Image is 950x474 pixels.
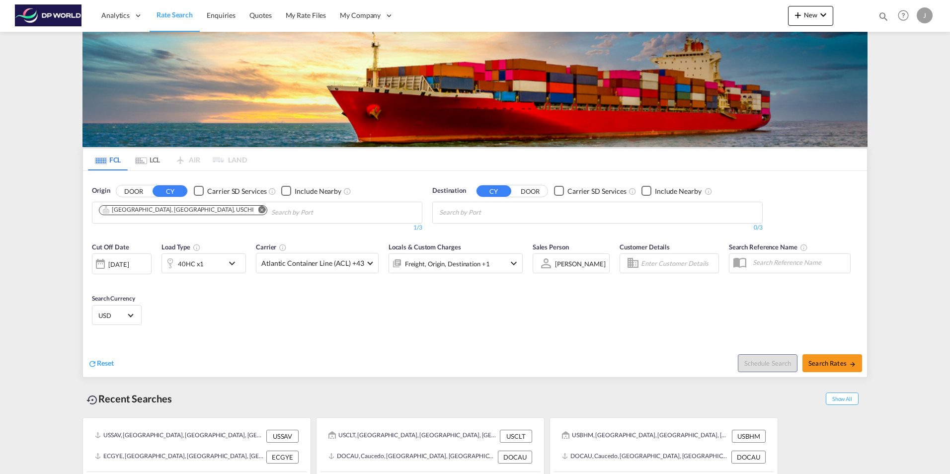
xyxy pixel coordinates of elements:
[92,243,129,251] span: Cut Off Date
[732,430,766,443] div: USBHM
[629,187,636,195] md-icon: Unchecked: Search for CY (Container Yard) services for all selected carriers.Checked : Search for...
[705,187,712,195] md-icon: Unchecked: Ignores neighbouring ports when fetching rates.Checked : Includes neighbouring ports w...
[266,430,299,443] div: USSAV
[256,243,287,251] span: Carrier
[268,187,276,195] md-icon: Unchecked: Search for CY (Container Yard) services for all selected carriers.Checked : Search for...
[562,430,729,443] div: USBHM, Birmingham, AL, United States, North America, Americas
[286,11,326,19] span: My Rate Files
[439,205,534,221] input: Chips input.
[554,186,627,196] md-checkbox: Checkbox No Ink
[116,185,151,197] button: DOOR
[101,10,130,20] span: Analytics
[343,187,351,195] md-icon: Unchecked: Ignores neighbouring ports when fetching rates.Checked : Includes neighbouring ports w...
[15,4,82,27] img: c08ca190194411f088ed0f3ba295208c.png
[252,206,267,216] button: Remove
[279,243,287,251] md-icon: The selected Trucker/Carrierwill be displayed in the rate results If the rates are from another f...
[193,243,201,251] md-icon: icon-information-outline
[432,224,763,232] div: 0/3
[178,257,204,271] div: 40HC x1
[157,10,193,19] span: Rate Search
[340,10,381,20] span: My Company
[328,451,495,464] div: DOCAU, Caucedo, Dominican Republic, Caribbean, Americas
[738,354,797,372] button: Note: By default Schedule search will only considerorigin ports, destination ports and cut off da...
[878,11,889,22] md-icon: icon-magnify
[295,186,341,196] div: Include Nearby
[555,260,606,268] div: [PERSON_NAME]
[97,359,114,367] span: Reset
[389,253,523,273] div: Freight Origin Destination Factory Stuffingicon-chevron-down
[92,253,152,274] div: [DATE]
[895,7,912,24] span: Help
[389,243,461,251] span: Locals & Custom Charges
[86,394,98,406] md-icon: icon-backup-restore
[432,186,466,196] span: Destination
[207,186,266,196] div: Carrier SD Services
[95,451,264,464] div: ECGYE, Guayaquil, Ecuador, South America, Americas
[500,430,532,443] div: USCLT
[83,171,867,377] div: OriginDOOR CY Checkbox No InkUnchecked: Search for CY (Container Yard) services for all selected ...
[438,202,538,221] md-chips-wrap: Chips container with autocompletion. Enter the text area, type text to search, and then use the u...
[249,11,271,19] span: Quotes
[128,149,167,170] md-tab-item: LCL
[226,257,243,269] md-icon: icon-chevron-down
[562,451,729,464] div: DOCAU, Caucedo, Dominican Republic, Caribbean, Americas
[802,354,862,372] button: Search Ratesicon-arrow-right
[567,186,627,196] div: Carrier SD Services
[731,451,766,464] div: DOCAU
[641,256,715,271] input: Enter Customer Details
[98,311,126,320] span: USD
[266,451,299,464] div: ECGYE
[82,388,176,410] div: Recent Searches
[82,32,868,147] img: LCL+%26+FCL+BACKGROUND.png
[476,185,511,197] button: CY
[800,243,808,251] md-icon: Your search will be saved by the below given name
[88,358,114,369] div: icon-refreshReset
[620,243,670,251] span: Customer Details
[207,11,236,19] span: Enquiries
[102,206,254,214] div: Chicago, IL, USCHI
[788,6,833,26] button: icon-plus 400-fgNewicon-chevron-down
[95,430,264,443] div: USSAV, Savannah, GA, United States, North America, Americas
[917,7,933,23] div: J
[533,243,569,251] span: Sales Person
[88,149,128,170] md-tab-item: FCL
[92,273,99,287] md-datepicker: Select
[88,149,247,170] md-pagination-wrapper: Use the left and right arrow keys to navigate between tabs
[92,186,110,196] span: Origin
[261,258,364,268] span: Atlantic Container Line (ACL) +43
[554,256,607,271] md-select: Sales Person: Jodi Lawrence
[88,359,97,368] md-icon: icon-refresh
[513,185,548,197] button: DOOR
[194,186,266,196] md-checkbox: Checkbox No Ink
[641,186,702,196] md-checkbox: Checkbox No Ink
[792,11,829,19] span: New
[281,186,341,196] md-checkbox: Checkbox No Ink
[655,186,702,196] div: Include Nearby
[92,224,422,232] div: 1/3
[498,451,532,464] div: DOCAU
[108,260,129,269] div: [DATE]
[878,11,889,26] div: icon-magnify
[328,430,497,443] div: USCLT, Charlotte, NC, United States, North America, Americas
[849,361,856,368] md-icon: icon-arrow-right
[508,257,520,269] md-icon: icon-chevron-down
[97,202,370,221] md-chips-wrap: Chips container. Use arrow keys to select chips.
[102,206,256,214] div: Press delete to remove this chip.
[808,359,856,367] span: Search Rates
[748,255,850,270] input: Search Reference Name
[895,7,917,25] div: Help
[97,308,136,322] md-select: Select Currency: $ USDUnited States Dollar
[405,257,490,271] div: Freight Origin Destination Factory Stuffing
[817,9,829,21] md-icon: icon-chevron-down
[161,243,201,251] span: Load Type
[153,185,187,197] button: CY
[161,253,246,273] div: 40HC x1icon-chevron-down
[826,393,859,405] span: Show All
[92,295,135,302] span: Search Currency
[729,243,808,251] span: Search Reference Name
[271,205,366,221] input: Chips input.
[792,9,804,21] md-icon: icon-plus 400-fg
